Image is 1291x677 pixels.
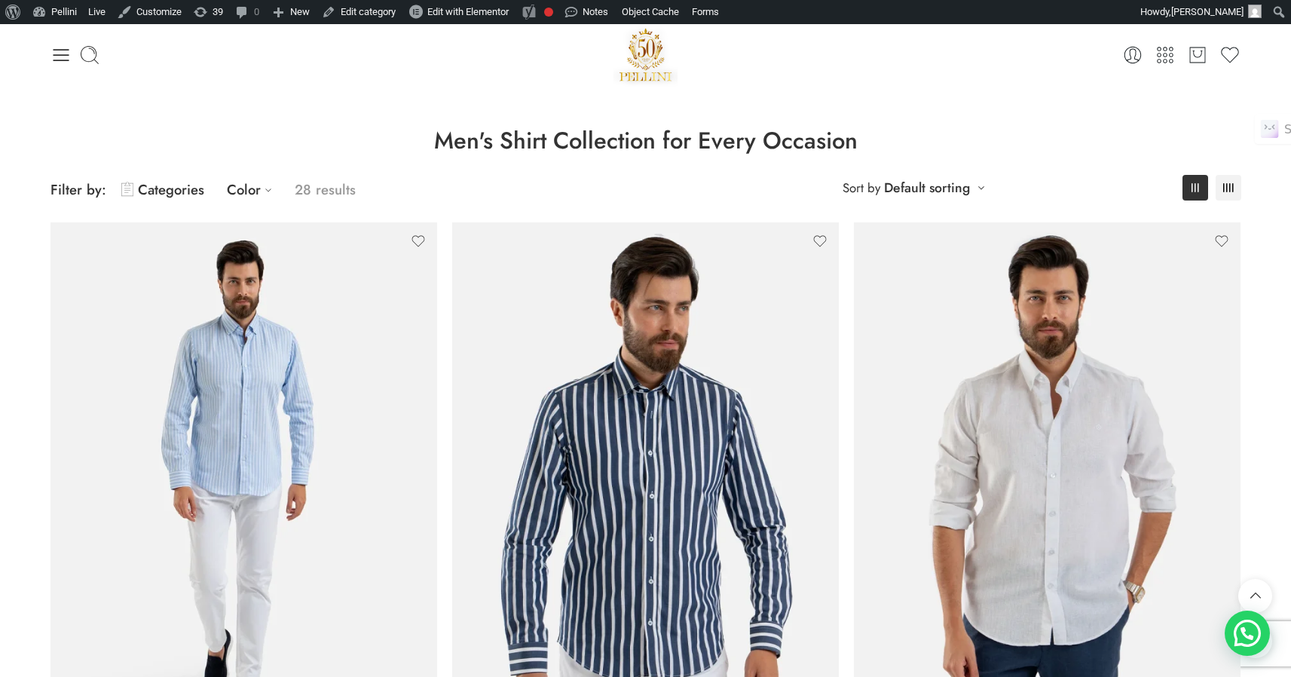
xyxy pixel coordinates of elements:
img: Pellini [613,23,678,87]
a: Cart [1187,44,1208,66]
a: Wishlist [1219,44,1241,66]
span: Filter by: [50,179,106,200]
div: Needs improvement [544,8,553,17]
a: Categories [121,172,204,207]
a: Color [227,172,280,207]
a: Default sorting [884,177,970,198]
span: Edit with Elementor [427,6,509,17]
span: [PERSON_NAME] [1171,6,1244,17]
a: My Account [1122,44,1143,66]
a: Pellini - [613,23,678,87]
p: 28 results [295,172,356,207]
span: Sort by [843,176,880,201]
